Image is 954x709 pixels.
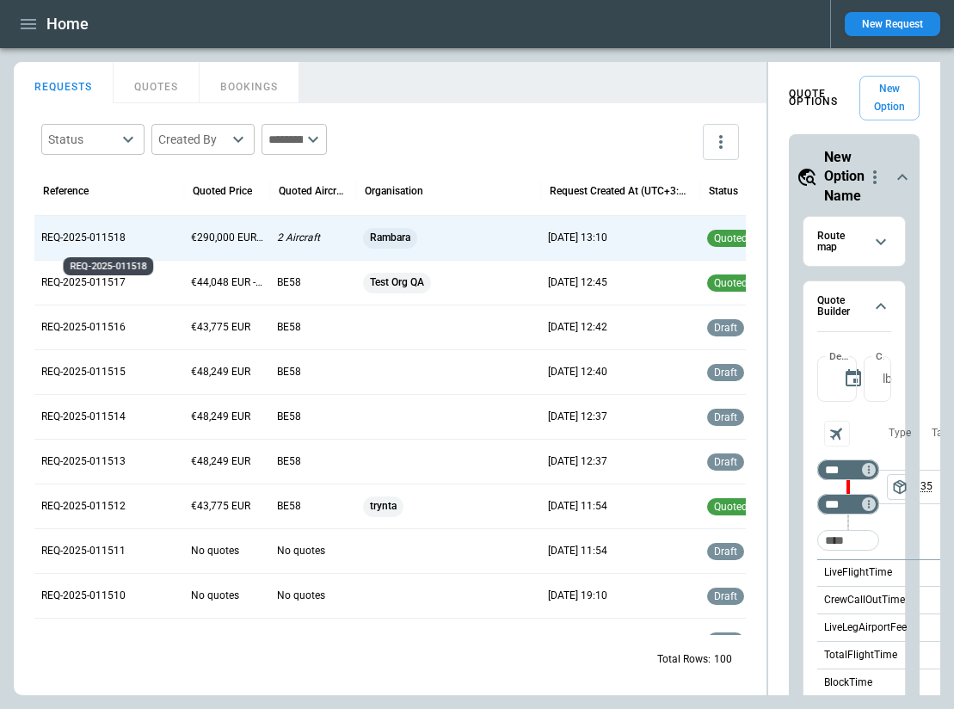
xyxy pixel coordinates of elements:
[279,185,348,197] div: Quoted Aircraft
[817,494,879,515] div: Too short
[703,124,739,160] button: more
[191,499,263,514] p: €43,775 EUR
[711,546,741,558] span: draft
[41,365,177,379] p: REQ-2025-011515
[824,148,865,206] h5: New Option Name
[200,62,299,103] button: BOOKINGS
[365,185,423,197] div: Organisation
[887,474,913,500] button: left aligned
[657,652,711,667] p: Total Rows:
[41,499,177,514] p: REQ-2025-011512
[711,411,741,423] span: draft
[191,231,263,245] p: €290,000 EUR - €350,000 EUR
[363,261,431,305] span: Test Org QA
[859,76,920,120] button: New Option
[824,675,872,690] p: BlockTime
[548,544,693,558] p: 03 Oct 2025 11:54
[41,231,177,245] p: REQ-2025-011518
[48,131,117,148] div: Status
[883,372,892,386] p: lb
[548,499,693,514] p: 03 Oct 2025 11:54
[711,456,741,468] span: draft
[363,484,403,528] span: trynta
[41,589,177,603] p: REQ-2025-011510
[548,275,693,290] p: 03 Oct 2025 12:45
[891,478,908,496] span: package_2
[932,426,951,441] p: Taxi
[277,544,349,558] p: No quotes
[191,275,263,290] p: €44,048 EUR - €48,249 EUR
[277,499,349,514] p: BE58
[548,589,693,603] p: 02 Oct 2025 19:10
[803,148,906,206] button: New Option Namequote-option-actions
[845,12,940,36] button: New Request
[114,62,200,103] button: QUOTES
[817,295,864,317] h6: Quote Builder
[711,322,741,334] span: draft
[158,131,227,148] div: Created By
[41,320,177,335] p: REQ-2025-011516
[711,501,751,513] span: quoted
[277,589,349,603] p: No quotes
[277,231,349,245] p: 2 Aircraft
[836,361,871,396] button: Choose date, selected date is Oct 2, 2025
[876,348,883,363] label: Cargo Weight
[824,620,907,635] p: LiveLegAirportFee
[817,281,891,331] button: Quote Builder
[711,367,741,379] span: draft
[829,348,850,363] label: Departure time
[817,217,891,266] button: Route map
[191,544,263,558] p: No quotes
[889,426,911,441] p: Type
[43,185,89,197] div: Reference
[824,593,905,607] p: CrewCallOutTime
[887,474,913,500] span: Type of sector
[714,652,732,667] p: 100
[41,410,177,424] p: REQ-2025-011514
[548,454,693,469] p: 03 Oct 2025 12:37
[277,365,349,379] p: BE58
[277,454,349,469] p: BE58
[817,231,864,252] h6: Route map
[277,410,349,424] p: BE58
[817,459,879,480] div: Too short
[709,185,738,197] div: Status
[191,589,263,603] p: No quotes
[193,185,252,197] div: Quoted Price
[64,257,154,275] div: REQ-2025-011518
[191,365,263,379] p: €48,249 EUR
[548,365,693,379] p: 03 Oct 2025 12:40
[46,14,89,34] h1: Home
[824,648,897,663] p: TotalFlightTime
[550,185,692,197] div: Request Created At (UTC+3:00)
[711,590,741,602] span: draft
[789,90,859,106] h4: QUOTE OPTIONS
[41,544,177,558] p: REQ-2025-011511
[191,454,263,469] p: €48,249 EUR
[14,62,114,103] button: REQUESTS
[41,275,177,290] p: REQ-2025-011517
[817,530,879,551] div: Too short
[191,410,263,424] p: €48,249 EUR
[363,216,417,260] span: Rambara
[548,320,693,335] p: 03 Oct 2025 12:42
[711,277,751,289] span: quoted
[277,275,349,290] p: BE58
[548,410,693,424] p: 03 Oct 2025 12:37
[191,320,263,335] p: €43,775 EUR
[824,421,850,447] span: Aircraft selection
[277,320,349,335] p: BE58
[865,167,885,188] div: quote-option-actions
[824,565,892,580] p: LiveFlightTime
[41,454,177,469] p: REQ-2025-011513
[711,232,751,244] span: quoted
[548,231,693,245] p: 03 Oct 2025 13:10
